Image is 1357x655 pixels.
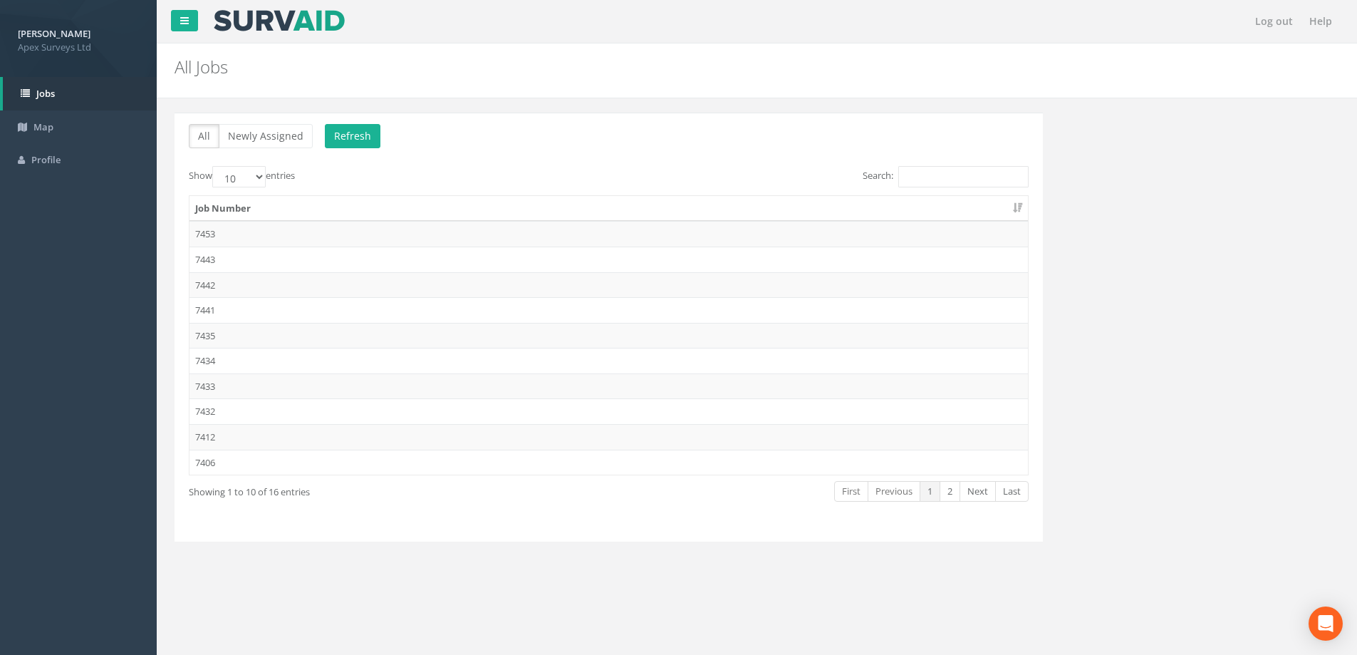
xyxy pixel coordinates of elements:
a: First [834,481,868,502]
td: 7443 [189,247,1028,272]
button: Newly Assigned [219,124,313,148]
label: Show entries [189,166,295,187]
td: 7442 [189,272,1028,298]
a: Next [960,481,996,502]
a: Jobs [3,77,157,110]
div: Open Intercom Messenger [1309,607,1343,641]
span: Map [33,120,53,133]
input: Search: [898,166,1029,187]
td: 7435 [189,323,1028,349]
select: Showentries [212,166,266,187]
td: 7412 [189,424,1028,450]
label: Search: [863,166,1029,187]
a: 1 [920,481,940,502]
a: [PERSON_NAME] Apex Surveys Ltd [18,24,139,53]
span: Profile [31,153,61,166]
td: 7406 [189,450,1028,475]
strong: [PERSON_NAME] [18,27,90,40]
td: 7434 [189,348,1028,373]
span: Apex Surveys Ltd [18,41,139,54]
td: 7441 [189,297,1028,323]
a: 2 [940,481,960,502]
td: 7432 [189,398,1028,424]
a: Last [995,481,1029,502]
span: Jobs [36,87,55,100]
a: Previous [868,481,920,502]
div: Showing 1 to 10 of 16 entries [189,480,526,499]
th: Job Number: activate to sort column ascending [189,196,1028,222]
td: 7433 [189,373,1028,399]
h2: All Jobs [175,58,1142,76]
td: 7453 [189,221,1028,247]
button: All [189,124,219,148]
button: Refresh [325,124,380,148]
